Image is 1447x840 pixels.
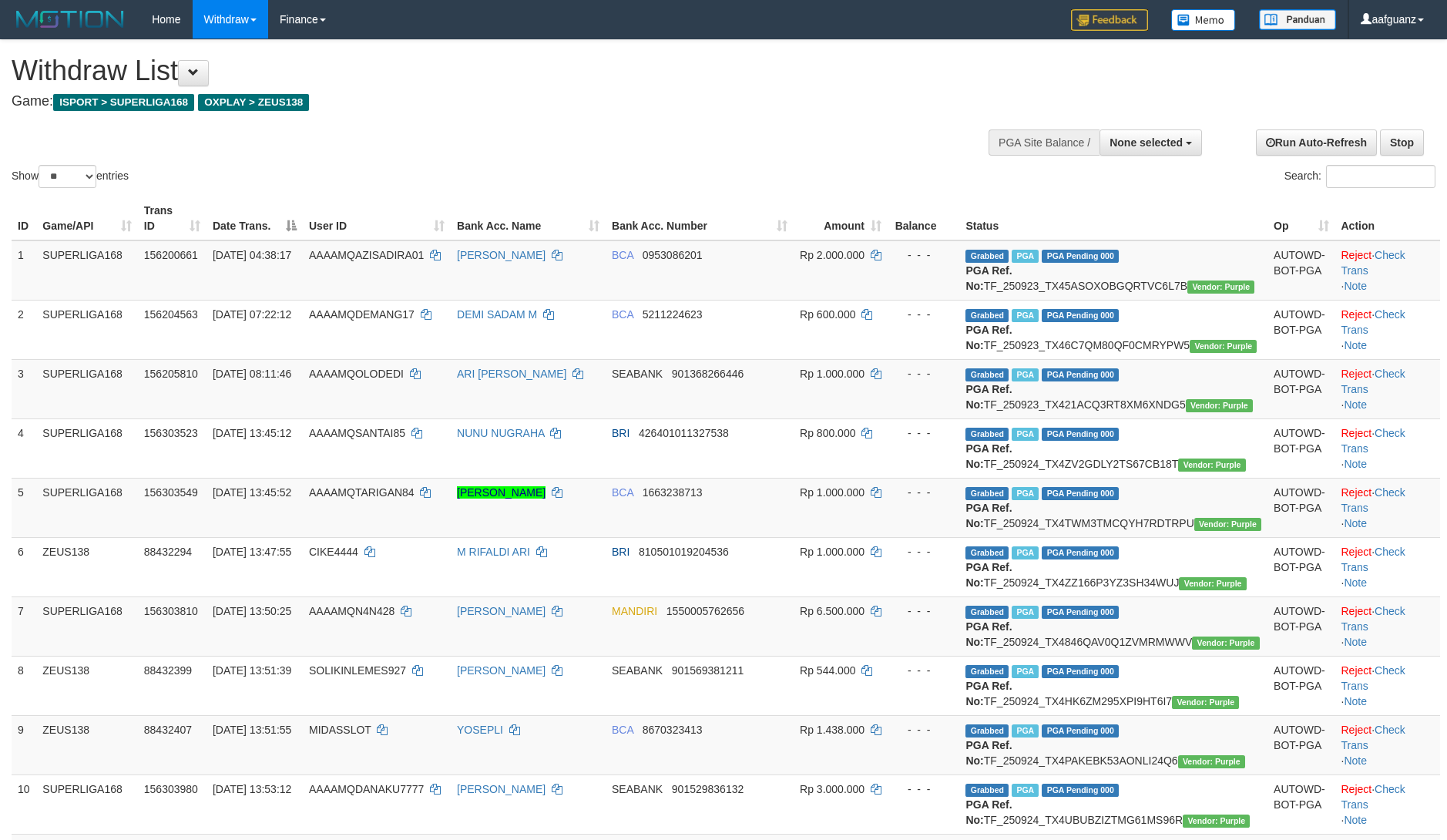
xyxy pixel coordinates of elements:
[1267,656,1335,715] td: AUTOWD-BOT-PGA
[12,240,36,301] td: 1
[309,427,405,439] span: AAAAMQSANTAI85
[1341,308,1372,321] a: Reject
[213,427,291,439] span: [DATE] 13:45:12
[1344,695,1367,707] a: Note
[1012,309,1039,322] span: Marked by aafchhiseyha
[213,308,291,321] span: [DATE] 07:22:12
[36,300,138,359] td: SUPERLIGA168
[965,665,1009,678] span: Grabbed
[36,418,138,478] td: SUPERLIGA168
[612,546,629,558] span: BRI
[36,596,138,656] td: SUPERLIGA168
[643,308,703,321] span: Copy 5211224623 to clipboard
[1012,428,1039,441] span: Marked by aafsoumeymey
[1335,418,1441,478] td: · ·
[53,94,194,111] span: ISPORT > SUPERLIGA168
[959,359,1267,418] td: TF_250923_TX421ACQ3RT8XM6XNDG5
[1341,486,1405,514] a: Check Trans
[1344,339,1367,351] a: Note
[672,368,744,380] span: Copy 901368266446 to clipboard
[965,620,1012,648] b: PGA Ref. No:
[144,249,198,261] span: 156200661
[1335,656,1441,715] td: · ·
[1341,664,1405,692] a: Check Trans
[309,664,406,677] span: SOLIKINLEMES927
[894,366,953,381] div: - - -
[965,680,1012,707] b: PGA Ref. No:
[1042,368,1119,381] span: PGA Pending
[1179,577,1246,590] span: Vendor URL: https://trx4.1velocity.biz
[138,197,206,240] th: Trans ID: activate to sort column ascending
[1042,487,1119,500] span: PGA Pending
[309,249,424,261] span: AAAAMQAZISADIRA01
[1344,576,1367,589] a: Note
[894,603,953,619] div: - - -
[144,664,192,677] span: 88432399
[1190,340,1257,353] span: Vendor URL: https://trx4.1velocity.biz
[1042,665,1119,678] span: PGA Pending
[1171,9,1236,31] img: Button%20Memo.svg
[1344,814,1367,826] a: Note
[1267,359,1335,418] td: AUTOWD-BOT-PGA
[1341,308,1405,336] a: Check Trans
[894,485,953,500] div: - - -
[36,537,138,596] td: ZEUS138
[639,546,729,558] span: Copy 810501019204536 to clipboard
[309,546,358,558] span: CIKE4444
[643,249,703,261] span: Copy 0953086201 to clipboard
[144,783,198,795] span: 156303980
[672,664,744,677] span: Copy 901569381211 to clipboard
[965,739,1012,767] b: PGA Ref. No:
[1341,546,1405,573] a: Check Trans
[1341,249,1405,277] a: Check Trans
[213,249,291,261] span: [DATE] 04:38:17
[965,383,1012,411] b: PGA Ref. No:
[1341,783,1372,795] a: Reject
[666,605,744,617] span: Copy 1550005762656 to clipboard
[1344,458,1367,470] a: Note
[1335,537,1441,596] td: · ·
[457,427,545,439] a: NUNU NUGRAHA
[303,197,451,240] th: User ID: activate to sort column ascending
[36,478,138,537] td: SUPERLIGA168
[36,774,138,834] td: SUPERLIGA168
[965,250,1009,263] span: Grabbed
[1012,250,1039,263] span: Marked by aafchhiseyha
[144,605,198,617] span: 156303810
[1341,249,1372,261] a: Reject
[800,605,865,617] span: Rp 6.500.000
[1012,784,1039,797] span: Marked by aafsoumeymey
[959,774,1267,834] td: TF_250924_TX4UBUBZIZTMG61MS96R
[457,724,503,736] a: YOSEPLI
[1267,418,1335,478] td: AUTOWD-BOT-PGA
[1012,546,1039,559] span: Marked by aafsreyleap
[1335,715,1441,774] td: · ·
[1042,546,1119,559] span: PGA Pending
[800,368,865,380] span: Rp 1.000.000
[639,427,729,439] span: Copy 426401011327538 to clipboard
[1326,165,1435,188] input: Search:
[1192,637,1259,650] span: Vendor URL: https://trx4.1velocity.biz
[144,724,192,736] span: 88432407
[1335,478,1441,537] td: · ·
[213,546,291,558] span: [DATE] 13:47:55
[965,606,1009,619] span: Grabbed
[894,781,953,797] div: - - -
[965,368,1009,381] span: Grabbed
[1341,724,1405,751] a: Check Trans
[1341,368,1405,395] a: Check Trans
[1341,783,1405,811] a: Check Trans
[612,486,633,499] span: BCA
[144,368,198,380] span: 156205810
[12,656,36,715] td: 8
[965,724,1009,738] span: Grabbed
[457,546,530,558] a: M RIFALDI ARI
[612,368,663,380] span: SEABANK
[206,197,303,240] th: Date Trans.: activate to sort column descending
[612,427,629,439] span: BRI
[213,605,291,617] span: [DATE] 13:50:25
[612,783,663,795] span: SEABANK
[12,165,129,188] label: Show entries
[309,605,394,617] span: AAAAMQN4N428
[1344,280,1367,292] a: Note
